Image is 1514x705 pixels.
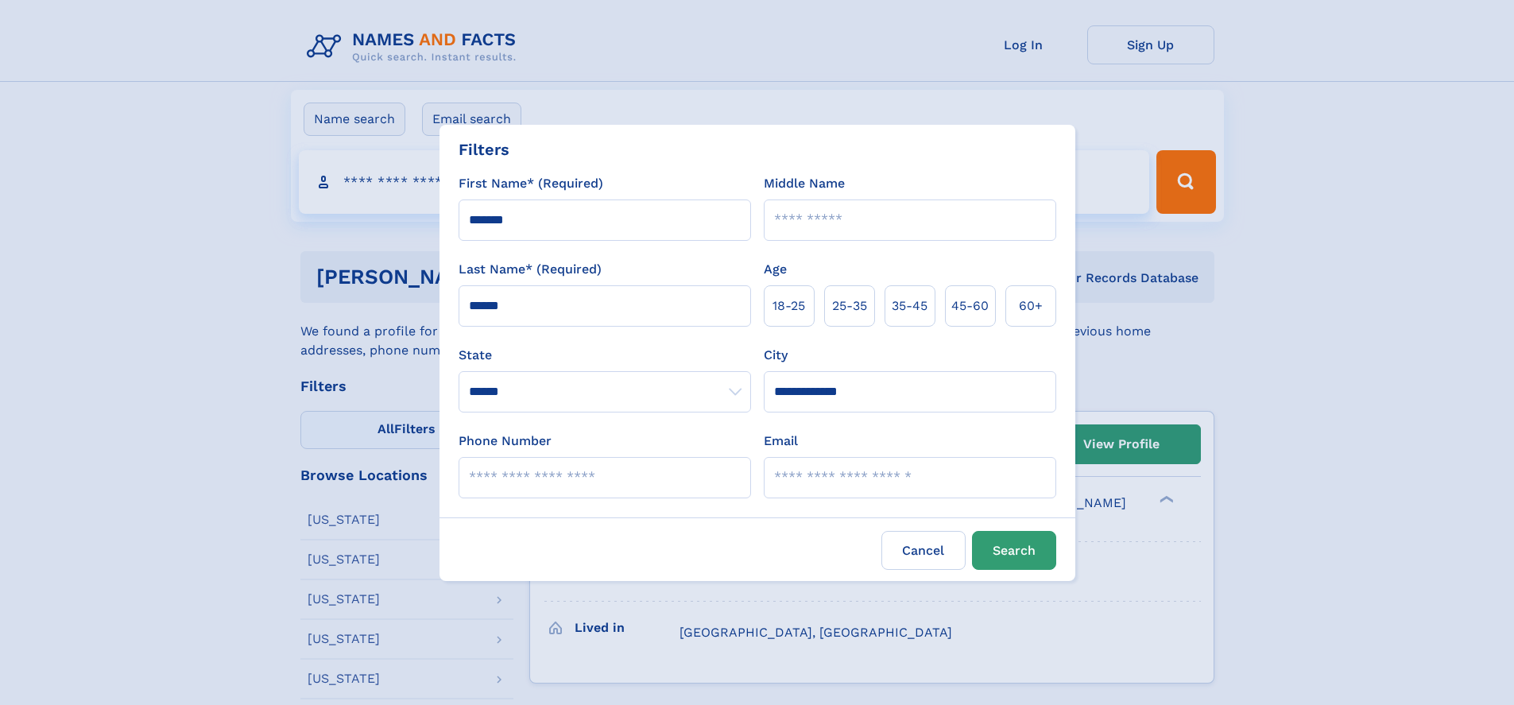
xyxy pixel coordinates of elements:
span: 60+ [1019,296,1043,316]
button: Search [972,531,1056,570]
label: Cancel [881,531,966,570]
label: Email [764,432,798,451]
label: Age [764,260,787,279]
div: Filters [459,138,509,161]
label: Middle Name [764,174,845,193]
span: 18‑25 [772,296,805,316]
label: First Name* (Required) [459,174,603,193]
span: 35‑45 [892,296,927,316]
label: State [459,346,751,365]
label: Last Name* (Required) [459,260,602,279]
span: 25‑35 [832,296,867,316]
label: Phone Number [459,432,552,451]
span: 45‑60 [951,296,989,316]
label: City [764,346,788,365]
